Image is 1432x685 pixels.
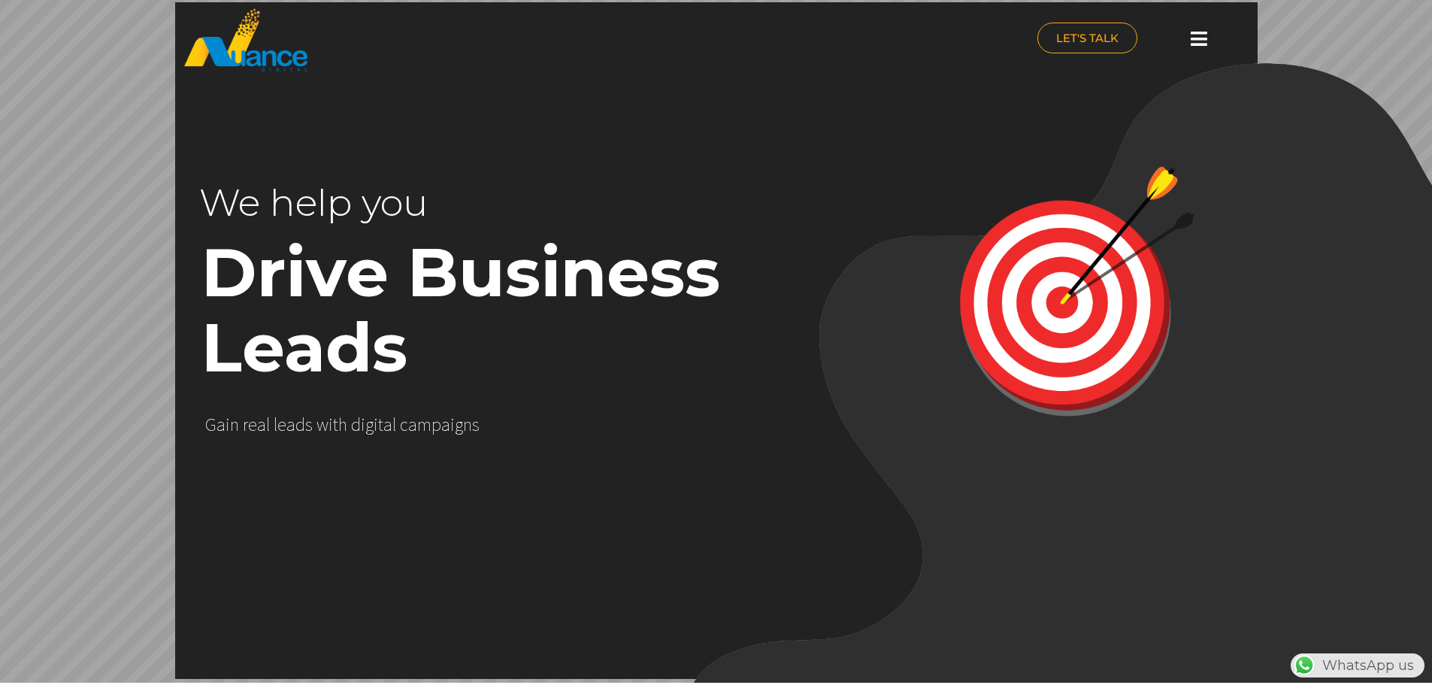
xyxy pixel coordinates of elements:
a: LET'S TALK [1037,23,1137,53]
div: h [338,414,347,435]
div: n [230,414,239,435]
div: WhatsApp us [1291,653,1424,677]
rs-layer: Drive Business Leads [201,235,794,385]
rs-layer: We help you [199,165,668,241]
a: WhatsAppWhatsApp us [1291,657,1424,674]
span: LET'S TALK [1056,32,1119,44]
div: n [463,414,472,435]
div: r [243,414,248,435]
div: t [378,414,383,435]
div: l [266,414,270,435]
div: l [274,414,277,435]
div: a [216,414,226,435]
div: l [392,414,396,435]
div: a [383,414,392,435]
div: a [286,414,295,435]
div: p [431,414,441,435]
div: i [374,414,378,435]
div: g [455,414,463,435]
div: i [226,414,230,435]
div: c [400,414,408,435]
img: WhatsApp [1292,653,1316,677]
div: t [333,414,338,435]
div: a [441,414,450,435]
div: e [277,414,286,435]
div: i [450,414,455,435]
div: w [316,414,328,435]
div: s [472,414,480,435]
div: m [417,414,431,435]
div: d [351,414,361,435]
a: nuance-qatar_logo [183,8,709,73]
div: g [365,414,374,435]
div: e [248,414,257,435]
div: d [295,414,305,435]
div: i [328,414,333,435]
div: i [361,414,365,435]
div: a [408,414,417,435]
div: G [205,414,216,435]
div: s [305,414,313,435]
div: a [257,414,266,435]
img: nuance-qatar_logo [183,8,309,73]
